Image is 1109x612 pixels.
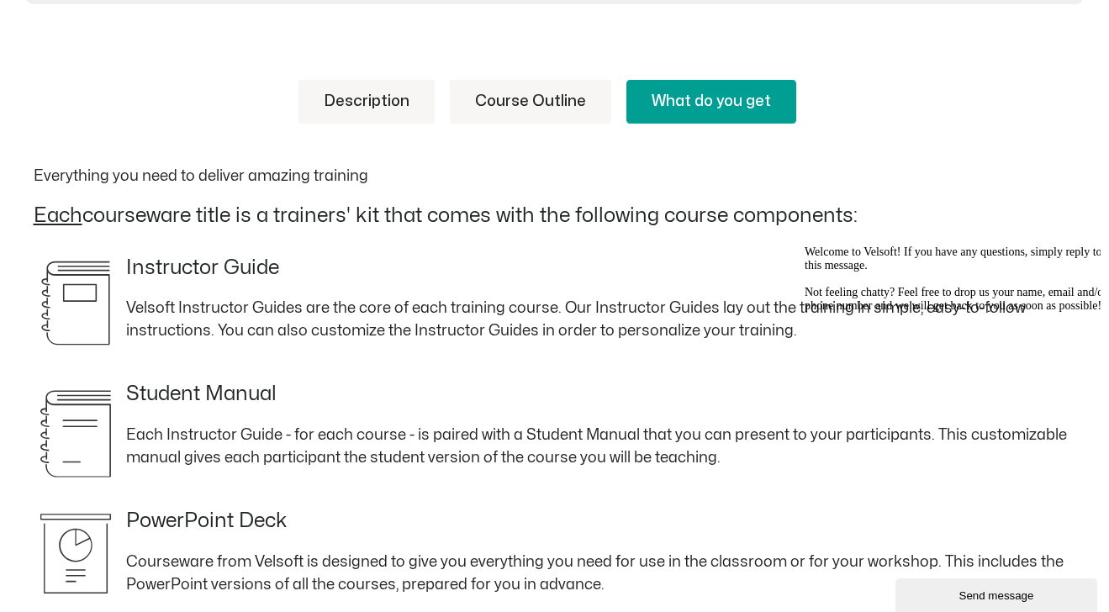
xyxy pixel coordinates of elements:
[34,382,118,485] img: svg_student-training-manual.svg
[34,203,1076,229] h2: courseware title is a trainers' kit that comes with the following course components:
[34,424,1076,469] p: Each Instructor Guide - for each course - is paired with a Student Manual that you can present to...
[34,509,118,598] img: svg_powerpoint-tall.svg
[626,80,796,124] a: What do you get
[34,256,118,351] img: svg_instructor-guide.svg
[298,80,435,124] a: Description
[34,206,82,225] u: Each
[7,7,309,74] div: Welcome to Velsoft! If you have any questions, simply reply to this message.Not feeling chatty? F...
[34,297,1076,342] p: Velsoft Instructor Guides are the core of each training course. Our Instructor Guides lay out the...
[126,256,279,281] h4: Instructor Guide
[798,239,1101,570] iframe: chat widget
[895,575,1101,612] iframe: chat widget
[450,80,611,124] a: Course Outline
[126,509,288,534] h4: PowerPoint Deck
[34,165,1076,187] p: Everything you need to deliver amazing training
[34,551,1076,596] p: Courseware from Velsoft is designed to give you everything you need for use in the classroom or f...
[7,7,309,73] span: Welcome to Velsoft! If you have any questions, simply reply to this message. Not feeling chatty? ...
[126,382,277,407] h4: Student Manual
